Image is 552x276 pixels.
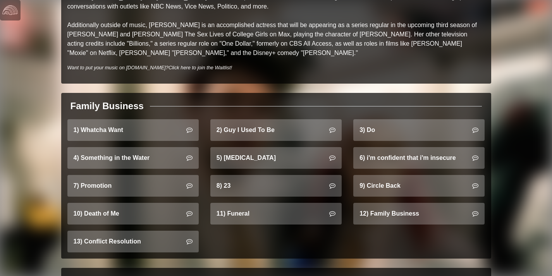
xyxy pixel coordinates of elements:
[67,203,199,225] a: 10) Death of Me
[2,2,18,18] img: logo-white-4c48a5e4bebecaebe01ca5a9d34031cfd3d4ef9ae749242e8c4bf12ef99f53e8.png
[169,65,232,70] a: Click here to join the Waitlist!
[67,231,199,252] a: 13) Conflict Resolution
[67,175,199,197] a: 7) Promotion
[210,175,342,197] a: 8) 23
[67,119,199,141] a: 1) Whatcha Want
[353,203,485,225] a: 12) Family Business
[67,65,232,70] i: Want to put your music on [DOMAIN_NAME]?
[210,147,342,169] a: 5) [MEDICAL_DATA]
[210,203,342,225] a: 11) Funeral
[71,99,144,113] div: Family Business
[353,147,485,169] a: 6) i'm confident that i'm insecure
[210,119,342,141] a: 2) Guy I Used To Be
[67,147,199,169] a: 4) Something in the Water
[353,119,485,141] a: 3) Do
[353,175,485,197] a: 9) Circle Back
